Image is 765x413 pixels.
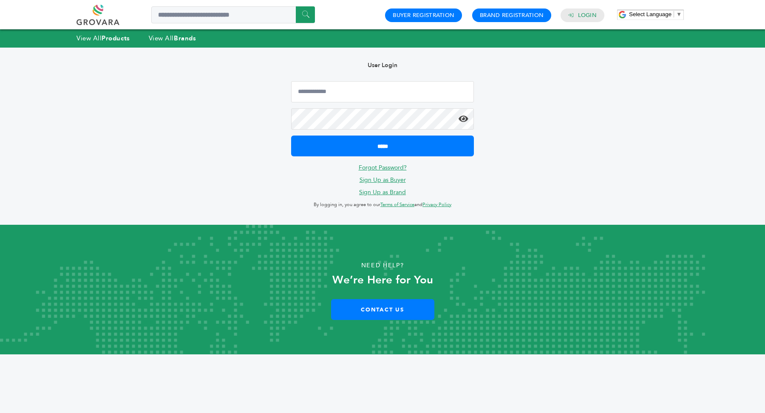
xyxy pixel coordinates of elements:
[151,6,315,23] input: Search a product or brand...
[360,176,406,184] a: Sign Up as Buyer
[629,11,671,17] span: Select Language
[174,34,196,42] strong: Brands
[676,11,682,17] span: ▼
[291,81,474,102] input: Email Address
[368,61,397,69] b: User Login
[331,299,434,320] a: Contact Us
[332,272,433,288] strong: We’re Here for You
[578,11,597,19] a: Login
[102,34,130,42] strong: Products
[480,11,544,19] a: Brand Registration
[359,164,407,172] a: Forgot Password?
[629,11,682,17] a: Select Language​
[291,200,474,210] p: By logging in, you agree to our and
[359,188,406,196] a: Sign Up as Brand
[422,201,451,208] a: Privacy Policy
[38,259,727,272] p: Need Help?
[393,11,454,19] a: Buyer Registration
[149,34,196,42] a: View AllBrands
[76,34,130,42] a: View AllProducts
[380,201,414,208] a: Terms of Service
[291,108,474,130] input: Password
